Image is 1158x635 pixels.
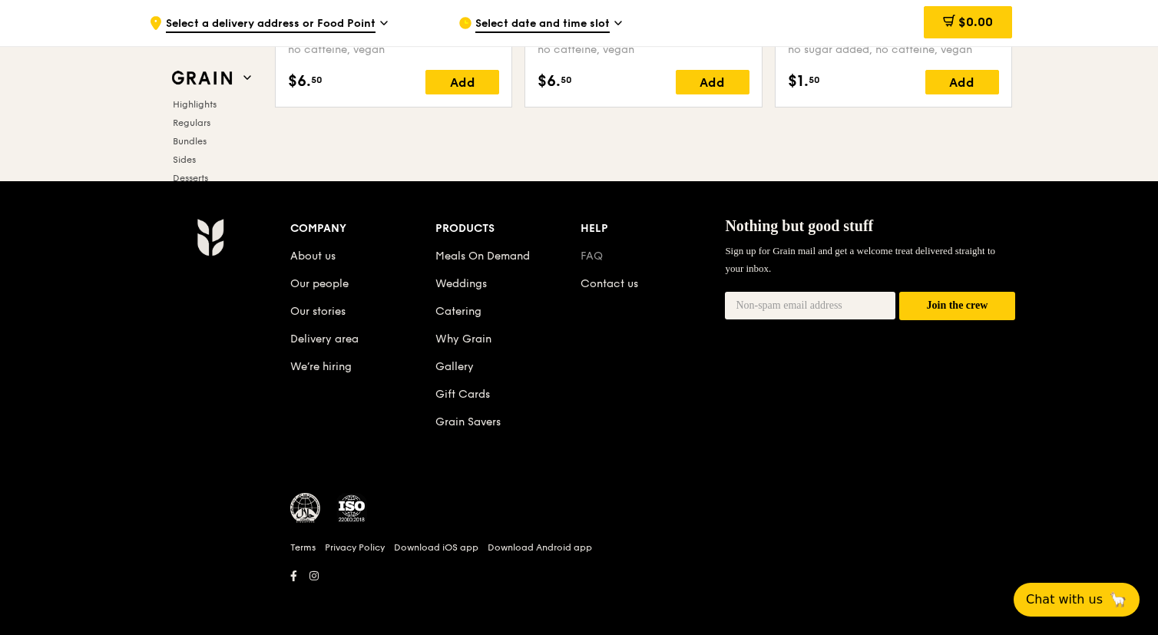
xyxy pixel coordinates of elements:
span: Sign up for Grain mail and get a welcome treat delivered straight to your inbox. [725,245,995,273]
span: 50 [809,74,820,86]
span: $1. [788,70,809,93]
a: Weddings [435,277,487,290]
a: FAQ [581,250,603,263]
a: We’re hiring [290,360,352,373]
a: Gallery [435,360,474,373]
img: Grain web logo [167,64,237,92]
img: Grain [197,218,223,256]
div: Add [425,70,499,94]
img: ISO Certified [336,493,367,524]
div: no sugar added, no caffeine, vegan [788,42,999,58]
span: Desserts [173,173,208,184]
span: $0.00 [958,15,993,29]
span: $6. [538,70,561,93]
div: Products [435,218,581,240]
div: no caffeine, vegan [538,42,749,58]
span: 🦙 [1109,590,1127,609]
span: Nothing but good stuff [725,217,873,234]
a: Download Android app [488,541,592,554]
span: 50 [561,74,572,86]
a: Terms [290,541,316,554]
a: Gift Cards [435,388,490,401]
span: Highlights [173,99,217,110]
div: Add [925,70,999,94]
button: Chat with us🦙 [1014,583,1140,617]
a: Our people [290,277,349,290]
span: Regulars [173,117,210,128]
a: About us [290,250,336,263]
a: Grain Savers [435,415,501,428]
span: Chat with us [1026,590,1103,609]
span: Select a delivery address or Food Point [166,16,376,33]
a: Our stories [290,305,346,318]
span: Sides [173,154,196,165]
div: Company [290,218,435,240]
a: Why Grain [435,332,491,346]
a: Download iOS app [394,541,478,554]
div: no caffeine, vegan [288,42,499,58]
a: Meals On Demand [435,250,530,263]
div: Add [676,70,749,94]
button: Join the crew [899,292,1015,320]
img: MUIS Halal Certified [290,493,321,524]
span: Select date and time slot [475,16,610,33]
span: Bundles [173,136,207,147]
div: Help [581,218,726,240]
a: Privacy Policy [325,541,385,554]
span: 50 [311,74,323,86]
a: Delivery area [290,332,359,346]
input: Non-spam email address [725,292,895,319]
a: Contact us [581,277,638,290]
span: $6. [288,70,311,93]
h6: Revision [137,587,1021,599]
a: Catering [435,305,481,318]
